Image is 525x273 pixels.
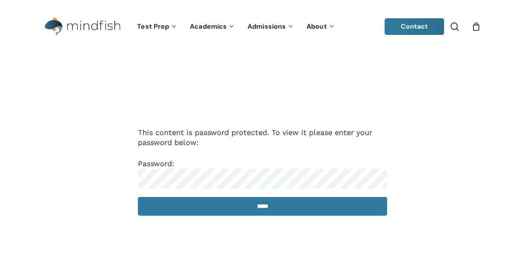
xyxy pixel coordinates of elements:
span: Test Prep [137,22,169,31]
label: Password: [138,159,387,182]
a: Contact [385,18,444,35]
span: Academics [190,22,227,31]
p: This content is password protected. To view it please enter your password below: [138,128,387,159]
a: Test Prep [131,23,184,30]
span: About [307,22,327,31]
a: Admissions [241,23,300,30]
span: Admissions [248,22,286,31]
a: Cart [471,22,481,31]
a: About [300,23,341,30]
a: Academics [184,23,241,30]
header: Main Menu [33,11,492,42]
input: Password: [138,169,387,189]
span: Contact [401,22,428,31]
nav: Main Menu [131,11,341,42]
